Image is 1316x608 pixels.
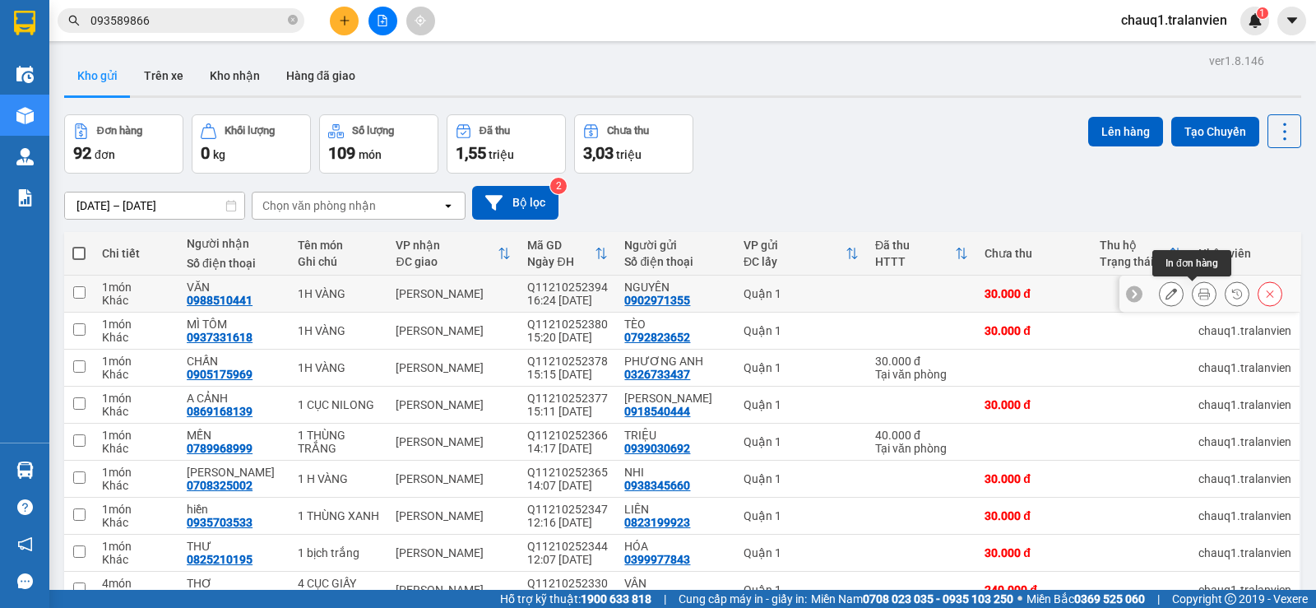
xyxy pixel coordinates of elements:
[396,583,511,596] div: [PERSON_NAME]
[1198,546,1291,559] div: chauq1.tralanvien
[985,398,1083,411] div: 30.000 đ
[581,592,651,606] strong: 1900 633 818
[187,503,281,516] div: hiền
[102,355,170,368] div: 1 món
[527,294,608,307] div: 16:24 [DATE]
[201,143,210,163] span: 0
[811,590,1013,608] span: Miền Nam
[527,516,608,529] div: 12:16 [DATE]
[95,148,115,161] span: đơn
[377,15,388,26] span: file-add
[415,15,426,26] span: aim
[102,281,170,294] div: 1 món
[1017,596,1022,602] span: ⚪️
[65,193,244,219] input: Select a date range.
[102,466,170,479] div: 1 món
[16,107,34,124] img: warehouse-icon
[985,583,1083,596] div: 240.000 đ
[213,148,225,161] span: kg
[187,318,281,331] div: MÌ TÔM
[527,553,608,566] div: 12:07 [DATE]
[197,56,273,95] button: Kho nhận
[64,114,183,174] button: Đơn hàng92đơn
[480,125,510,137] div: Đã thu
[187,294,253,307] div: 0988510441
[616,148,642,161] span: triệu
[396,255,498,268] div: ĐC giao
[1171,117,1259,146] button: Tạo Chuyến
[744,398,859,411] div: Quận 1
[187,429,281,442] div: MẾN
[744,472,859,485] div: Quận 1
[396,239,498,252] div: VP nhận
[273,56,368,95] button: Hàng đã giao
[187,368,253,381] div: 0905175969
[187,237,281,250] div: Người nhận
[102,553,170,566] div: Khác
[21,106,60,183] b: Trà Lan Viên
[90,12,285,30] input: Tìm tên, số ĐT hoặc mã đơn
[298,287,380,300] div: 1H VÀNG
[298,509,380,522] div: 1 THÙNG XANH
[298,239,380,252] div: Tên món
[1198,361,1291,374] div: chauq1.tralanvien
[73,143,91,163] span: 92
[875,368,968,381] div: Tại văn phòng
[368,7,397,35] button: file-add
[624,590,690,603] div: 0329795095
[527,466,608,479] div: Q11210252365
[1100,255,1169,268] div: Trạng thái
[187,257,281,270] div: Số điện thoại
[624,355,727,368] div: PHƯƠNG ANH
[298,324,380,337] div: 1H VÀNG
[396,546,511,559] div: [PERSON_NAME]
[102,442,170,455] div: Khác
[624,540,727,553] div: HÓA
[187,281,281,294] div: VĂN
[744,239,846,252] div: VP gửi
[985,509,1083,522] div: 30.000 đ
[875,442,968,455] div: Tại văn phòng
[527,281,608,294] div: Q11210252394
[102,368,170,381] div: Khác
[550,178,567,194] sup: 2
[138,63,226,76] b: [DOMAIN_NAME]
[744,546,859,559] div: Quận 1
[1074,592,1145,606] strong: 0369 525 060
[102,516,170,529] div: Khác
[102,540,170,553] div: 1 món
[583,143,614,163] span: 3,03
[1198,472,1291,485] div: chauq1.tralanvien
[527,355,608,368] div: Q11210252378
[298,361,380,374] div: 1H VÀNG
[527,479,608,492] div: 14:07 [DATE]
[664,590,666,608] span: |
[456,143,486,163] span: 1,55
[192,114,311,174] button: Khối lượng0kg
[131,56,197,95] button: Trên xe
[624,239,727,252] div: Người gửi
[1209,52,1264,70] div: ver 1.8.146
[624,281,727,294] div: NGUYÊN
[527,429,608,442] div: Q11210252366
[527,239,595,252] div: Mã GD
[16,189,34,207] img: solution-icon
[178,21,218,60] img: logo.jpg
[527,503,608,516] div: Q11210252347
[1225,593,1236,605] span: copyright
[744,324,859,337] div: Quận 1
[102,479,170,492] div: Khác
[500,590,651,608] span: Hỗ trợ kỹ thuật:
[447,114,566,174] button: Đã thu1,55 triệu
[875,239,955,252] div: Đã thu
[1198,324,1291,337] div: chauq1.tralanvien
[68,15,80,26] span: search
[624,318,727,331] div: TÈO
[16,66,34,83] img: warehouse-icon
[396,435,511,448] div: [PERSON_NAME]
[298,472,380,485] div: 1 H VÀNG
[298,546,380,559] div: 1 bịch trắng
[442,199,455,212] svg: open
[624,405,690,418] div: 0918540444
[1285,13,1300,28] span: caret-down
